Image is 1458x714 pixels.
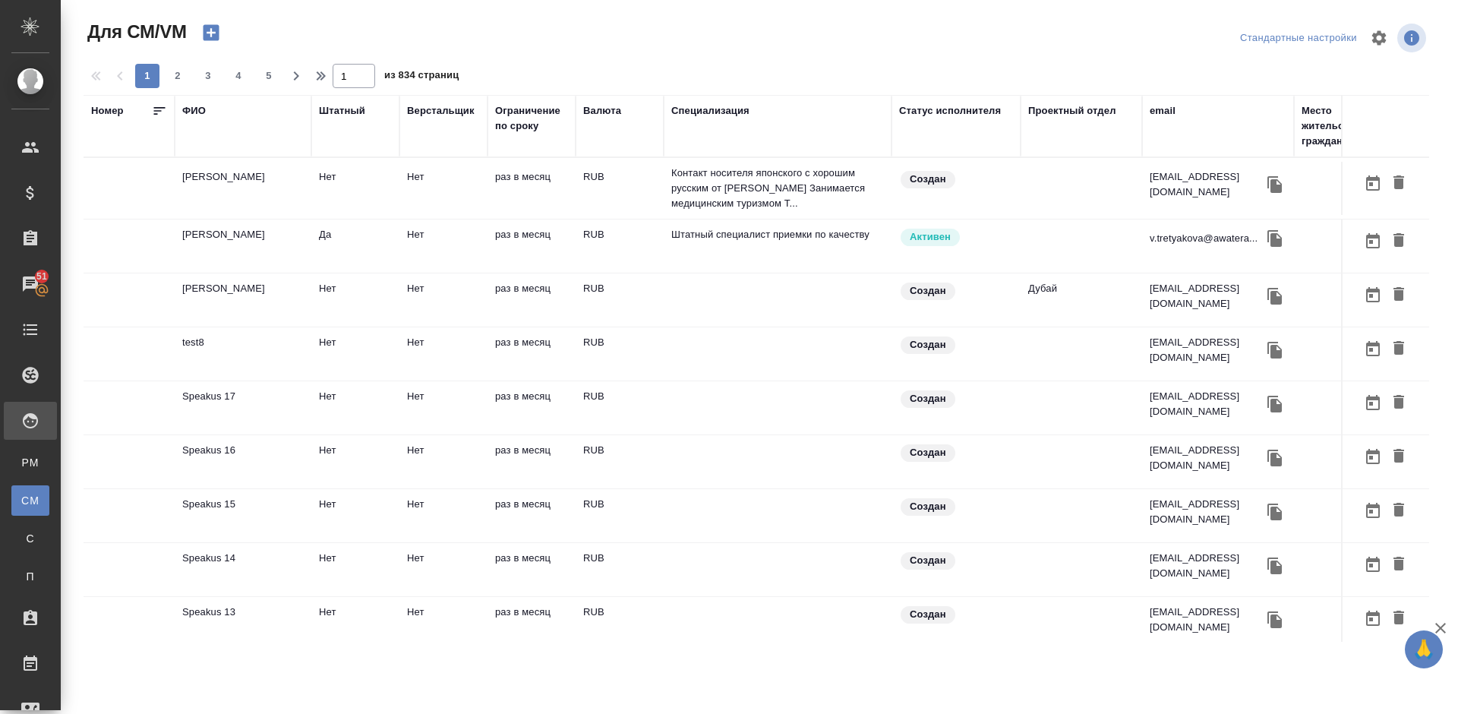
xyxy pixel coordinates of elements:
[488,220,576,273] td: раз в месяц
[1411,633,1437,665] span: 🙏
[1021,273,1142,327] td: Дубай
[910,283,946,299] p: Создан
[1150,389,1264,419] p: [EMAIL_ADDRESS][DOMAIN_NAME]
[196,68,220,84] span: 3
[1150,443,1264,473] p: [EMAIL_ADDRESS][DOMAIN_NAME]
[671,103,750,118] div: Специализация
[311,327,399,381] td: Нет
[488,435,576,488] td: раз в месяц
[1150,103,1176,118] div: email
[1028,103,1116,118] div: Проектный отдел
[899,103,1001,118] div: Статус исполнителя
[488,381,576,434] td: раз в месяц
[576,381,664,434] td: RUB
[19,455,42,470] span: PM
[1361,20,1397,56] span: Настроить таблицу
[576,597,664,650] td: RUB
[399,327,488,381] td: Нет
[311,220,399,273] td: Да
[495,103,568,134] div: Ограничение по сроку
[182,103,206,118] div: ФИО
[399,220,488,273] td: Нет
[311,273,399,327] td: Нет
[1360,389,1386,417] button: Открыть календарь загрузки
[1264,393,1286,415] button: Скопировать
[175,220,311,273] td: [PERSON_NAME]
[671,166,884,211] p: Контакт носителя японского с хорошим русским от [PERSON_NAME] Занимается медицинским туризмом Т...
[1302,103,1423,149] div: Место жительства(Город), гражданство
[910,607,946,622] p: Создан
[311,162,399,215] td: Нет
[488,597,576,650] td: раз в месяц
[1150,605,1264,635] p: [EMAIL_ADDRESS][DOMAIN_NAME]
[1386,227,1412,255] button: Удалить
[1150,281,1264,311] p: [EMAIL_ADDRESS][DOMAIN_NAME]
[175,489,311,542] td: Speakus 15
[257,68,281,84] span: 5
[488,543,576,596] td: раз в месяц
[899,227,1013,248] div: Рядовой исполнитель: назначай с учетом рейтинга
[1386,443,1412,471] button: Удалить
[910,553,946,568] p: Создан
[1386,605,1412,633] button: Удалить
[1150,551,1264,581] p: [EMAIL_ADDRESS][DOMAIN_NAME]
[910,445,946,460] p: Создан
[576,489,664,542] td: RUB
[11,485,49,516] a: CM
[1405,630,1443,668] button: 🙏
[166,64,190,88] button: 2
[1264,608,1286,631] button: Скопировать
[226,68,251,84] span: 4
[1397,24,1429,52] span: Посмотреть информацию
[1150,335,1264,365] p: [EMAIL_ADDRESS][DOMAIN_NAME]
[576,220,664,273] td: RUB
[1360,281,1386,309] button: Открыть календарь загрузки
[311,381,399,434] td: Нет
[175,273,311,327] td: [PERSON_NAME]
[1150,497,1264,527] p: [EMAIL_ADDRESS][DOMAIN_NAME]
[576,435,664,488] td: RUB
[583,103,621,118] div: Валюта
[175,435,311,488] td: Speakus 16
[193,20,229,46] button: Создать
[399,381,488,434] td: Нет
[384,66,459,88] span: из 834 страниц
[910,337,946,352] p: Создан
[19,569,42,584] span: П
[27,269,56,284] span: 51
[910,172,946,187] p: Создан
[671,227,884,242] p: Штатный специалист приемки по качеству
[319,103,365,118] div: Штатный
[1386,335,1412,363] button: Удалить
[19,531,42,546] span: С
[1360,227,1386,255] button: Открыть календарь загрузки
[576,543,664,596] td: RUB
[1386,551,1412,579] button: Удалить
[175,162,311,215] td: [PERSON_NAME]
[175,327,311,381] td: test8
[4,265,57,303] a: 51
[1236,27,1361,50] div: split button
[1360,443,1386,471] button: Открыть календарь загрузки
[488,273,576,327] td: раз в месяц
[196,64,220,88] button: 3
[1386,169,1412,197] button: Удалить
[910,499,946,514] p: Создан
[910,229,951,245] p: Активен
[1386,281,1412,309] button: Удалить
[311,543,399,596] td: Нет
[1264,501,1286,523] button: Скопировать
[311,489,399,542] td: Нет
[1264,447,1286,469] button: Скопировать
[311,597,399,650] td: Нет
[11,523,49,554] a: С
[399,435,488,488] td: Нет
[1386,497,1412,525] button: Удалить
[175,543,311,596] td: Speakus 14
[399,489,488,542] td: Нет
[91,103,124,118] div: Номер
[1360,605,1386,633] button: Открыть календарь загрузки
[84,20,187,44] span: Для СМ/VM
[311,435,399,488] td: Нет
[1264,285,1286,308] button: Скопировать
